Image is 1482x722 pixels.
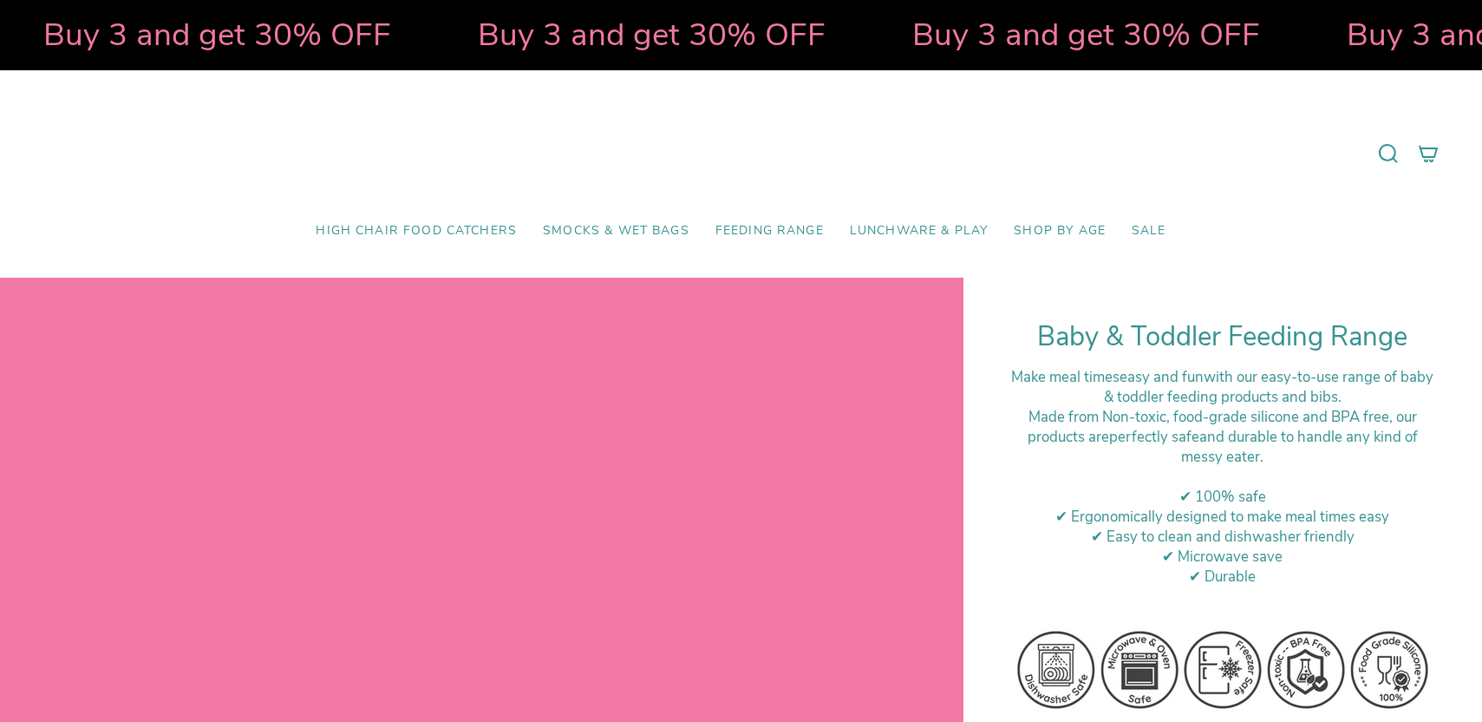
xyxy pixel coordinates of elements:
[850,224,988,239] span: Lunchware & Play
[543,224,689,239] span: Smocks & Wet Bags
[591,96,891,211] a: Mumma’s Little Helpers
[1001,211,1119,252] a: Shop by Age
[1007,367,1439,407] div: Make meal times with our easy-to-use range of baby & toddler feeding products and bibs.
[911,13,1259,56] strong: Buy 3 and get 30% OFF
[1007,527,1439,547] div: ✔ Easy to clean and dishwasher friendly
[1132,224,1166,239] span: SALE
[1028,407,1418,467] span: ade from Non-toxic, food-grade silicone and BPA free, our products are and durable to handle any ...
[715,224,824,239] span: Feeding Range
[1007,321,1439,353] h1: Baby & Toddler Feeding Range
[316,224,517,239] span: High Chair Food Catchers
[1007,567,1439,587] div: ✔ Durable
[477,13,825,56] strong: Buy 3 and get 30% OFF
[530,211,702,252] a: Smocks & Wet Bags
[702,211,837,252] a: Feeding Range
[1109,427,1199,447] strong: perfectly safe
[837,211,1001,252] a: Lunchware & Play
[1162,547,1283,567] span: ✔ Microwave save
[1007,507,1439,527] div: ✔ Ergonomically designed to make meal times easy
[303,211,530,252] a: High Chair Food Catchers
[1014,224,1106,239] span: Shop by Age
[42,13,390,56] strong: Buy 3 and get 30% OFF
[1007,407,1439,467] div: M
[1119,211,1179,252] a: SALE
[1007,487,1439,507] div: ✔ 100% safe
[1120,367,1204,387] strong: easy and fun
